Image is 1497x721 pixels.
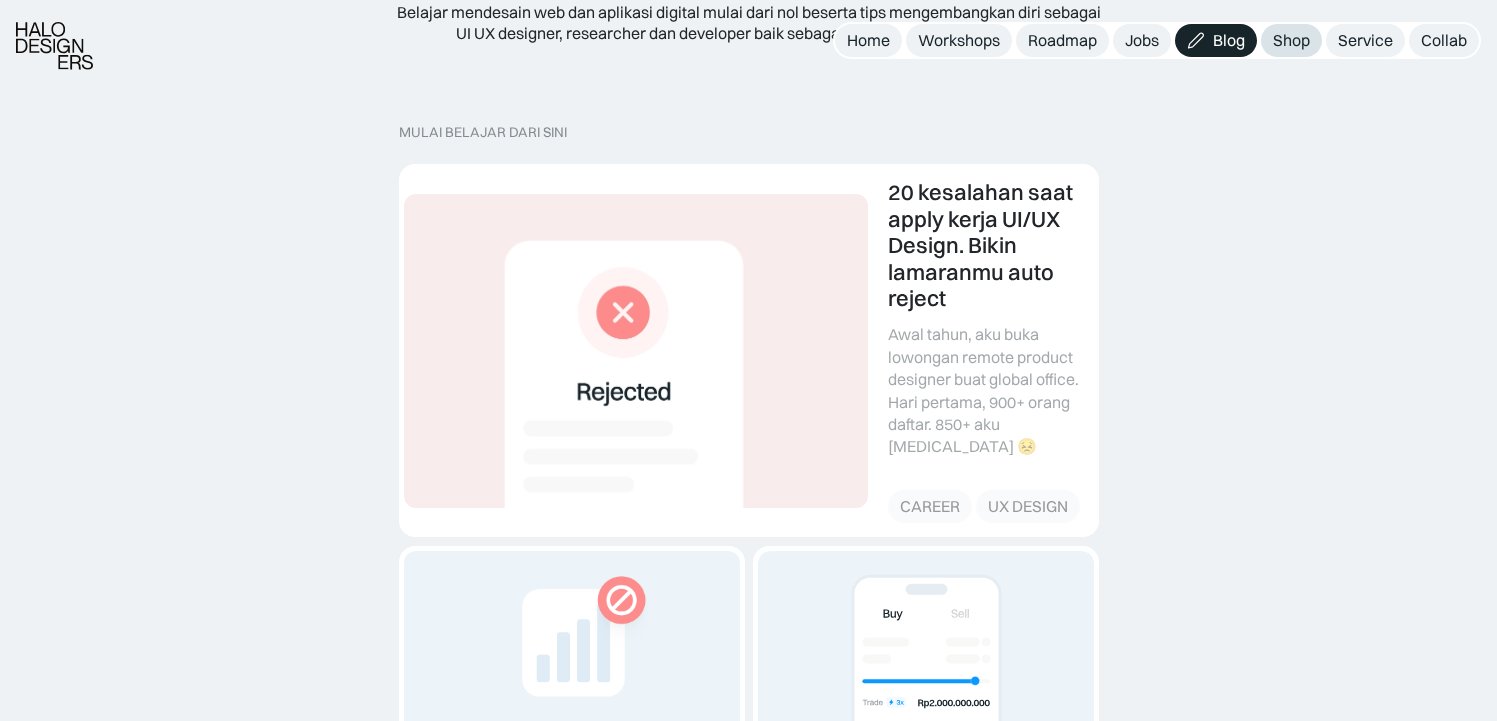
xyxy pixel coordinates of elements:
[847,30,890,51] div: Home
[1016,24,1109,57] a: Roadmap
[1125,30,1159,51] div: Jobs
[1421,30,1467,51] div: Collab
[1338,30,1393,51] div: Service
[906,24,1012,57] a: Workshops
[1213,30,1245,51] div: Blog
[1113,24,1171,57] a: Jobs
[835,24,902,57] a: Home
[1409,24,1479,57] a: Collab
[918,30,1000,51] div: Workshops
[1175,24,1257,57] a: Blog
[1273,30,1310,51] div: Shop
[399,124,1099,141] div: MULAI BELAJAR DARI SINI
[1326,24,1405,57] a: Service
[1261,24,1322,57] a: Shop
[389,2,1109,44] div: Belajar mendesain web dan aplikasi digital mulai dari nol beserta tips mengembangkan diri sebagai...
[1028,30,1097,51] div: Roadmap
